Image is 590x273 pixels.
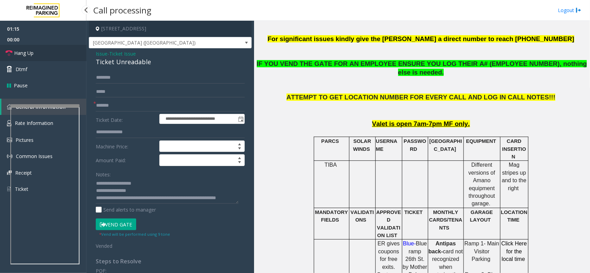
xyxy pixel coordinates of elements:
[7,154,12,159] img: 'icon'
[235,155,244,160] span: Increase value
[107,50,136,57] span: -
[96,206,156,213] label: Send alerts to manager
[235,141,244,146] span: Increase value
[14,49,34,57] span: Hang Up
[16,104,66,110] span: General Information
[403,241,416,246] span: Blue-
[372,120,470,127] span: Valet is open 7am-7pm MF only.
[429,209,462,231] span: MONTHLY CARDS/TENANTS
[489,201,490,206] span: .
[501,209,527,223] span: LOCATION TIME
[7,138,12,142] img: 'icon'
[235,146,244,152] span: Decrease value
[315,209,348,223] span: MANDATORY FIELDS
[16,66,27,73] span: Dtmf
[96,218,136,230] button: Vend Gate
[96,258,245,265] h4: Steps to Resolve
[89,21,252,37] h4: [STREET_ADDRESS]
[7,120,11,126] img: 'icon'
[237,114,244,124] span: Toggle popup
[404,209,423,215] span: TICKET
[404,138,426,152] span: PASSWORD
[1,99,86,115] a: General Information
[94,114,158,124] label: Ticket Date:
[96,168,111,178] label: Notes:
[350,209,374,223] span: VALIDATIONS
[353,138,371,152] span: SOLAR WINDS
[235,160,244,166] span: Decrease value
[96,50,107,57] span: Issue
[99,232,170,237] small: Vend will be performed using 9 tone
[442,69,444,76] span: .
[325,162,337,168] span: TIBA
[321,138,339,144] span: PARCS
[466,138,496,144] span: EQUIPMENT
[558,7,581,14] a: Logout
[468,162,495,206] span: Different versions of Amano equipment throughout garage
[96,57,245,67] div: Ticket Unreadable
[90,2,155,19] h3: Call processing
[109,50,136,57] span: Ticket Issue
[96,243,112,249] span: Vended
[287,94,555,101] span: ATTEMPT TO GET LOCATION NUMBER FOR EVERY CALL AND LOG IN CALL NOTES!!!
[502,241,527,262] a: Click Here for the local time
[14,82,28,89] span: Pause
[268,35,574,42] span: For significant issues kindly give the [PERSON_NAME] a direct number to reach [PHONE_NUMBER]
[94,154,158,166] label: Amount Paid:
[7,104,12,109] img: 'icon'
[465,241,499,262] span: Ramp 1- Main Visitor Parking
[470,209,493,223] span: GARAGE LAYOUT
[376,209,401,238] span: APPROVED VALIDATION LIST
[502,162,526,191] span: Mag stripes up and to the right
[89,37,219,48] span: [GEOGRAPHIC_DATA] ([GEOGRAPHIC_DATA])
[94,140,158,152] label: Machine Price:
[376,138,397,152] span: USERNAME
[502,138,526,159] span: CARD INSERTION
[576,7,581,14] img: logout
[429,138,462,152] span: [GEOGRAPHIC_DATA]
[7,186,11,192] img: 'icon'
[7,170,12,175] img: 'icon'
[257,60,587,76] span: IF YOU VEND THE GATE FOR AN EMPLOYEE ENSURE YOU LOG THEIR A# (EMPLOYEE NUMBER), nothing else is n...
[429,241,456,254] span: Antipas back-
